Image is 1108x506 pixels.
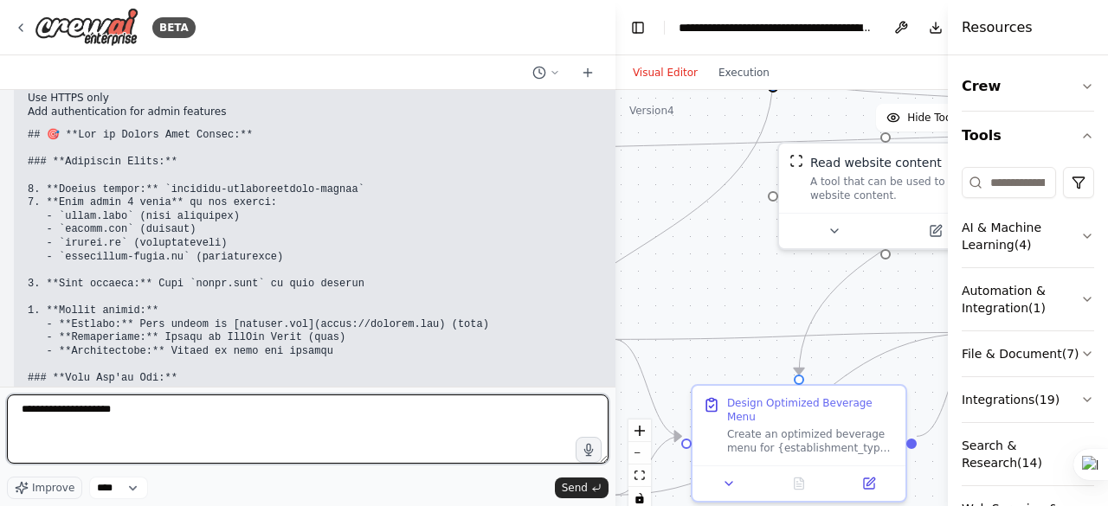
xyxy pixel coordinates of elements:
button: Visual Editor [622,62,708,83]
nav: breadcrumb [679,19,873,36]
button: Tools [962,112,1094,160]
div: Design Optimized Beverage MenuCreate an optimized beverage menu for {establishment_type} that inc... [691,384,907,503]
g: Edge from 3d38f834-b39f-4493-80cb-6dc03e369932 to 84d8f9d7-bd1b-4ba0-a967-a47760690c23 [487,75,782,426]
div: ScrapeWebsiteToolRead website contentA tool that can be used to read a website content. [777,142,994,250]
button: Search & Research(14) [962,423,1094,485]
div: A tool that can be used to read a website content. [810,175,982,202]
button: Crew [962,62,1094,111]
g: Edge from 66486588-f9c6-4b51-b916-7ffb2f937e79 to f60ac799-fb34-4c49-aa42-9a69afeec6dd [614,330,681,445]
g: Edge from a33f99d3-b44f-4ec0-b276-01db784624d9 to f60ac799-fb34-4c49-aa42-9a69afeec6dd [790,75,1059,375]
button: Integrations(19) [962,377,1094,422]
div: Version 4 [629,104,674,118]
button: fit view [628,464,651,487]
li: Use HTTPS only [28,92,826,106]
button: AI & Machine Learning(4) [962,205,1094,267]
button: Hide Tools [876,104,970,131]
g: Edge from f60ac799-fb34-4c49-aa42-9a69afeec6dd to 7e9a20f6-9faf-4809-b7f4-7db600ed533c [917,323,984,445]
span: Hide Tools [907,111,960,125]
div: Create an optimized beverage menu for {establishment_type} that incorporates regional preferences... [727,427,895,455]
g: Edge from 66486588-f9c6-4b51-b916-7ffb2f937e79 to 7e9a20f6-9faf-4809-b7f4-7db600ed533c [614,323,984,348]
button: File & Document(7) [962,331,1094,376]
button: zoom out [628,442,651,464]
button: Start a new chat [574,62,602,83]
div: Read website content [810,154,942,171]
button: Execution [708,62,780,83]
img: Logo [35,8,138,47]
button: zoom in [628,420,651,442]
span: Improve [32,481,74,495]
img: ScrapeWebsiteTool [789,154,803,168]
button: Open in side panel [839,473,899,494]
button: Switch to previous chat [525,62,567,83]
button: Click to speak your automation idea [576,437,602,463]
button: Improve [7,477,82,499]
span: Send [562,481,588,495]
button: Automation & Integration(1) [962,268,1094,330]
div: Design Optimized Beverage Menu [727,396,895,424]
button: Send [555,477,609,498]
button: Hide left sidebar [626,16,650,40]
li: Add authentication for admin features [28,106,826,119]
h4: Resources [962,17,1033,38]
button: No output available [763,473,836,494]
button: Open in side panel [887,221,985,241]
div: BETA [152,17,196,38]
